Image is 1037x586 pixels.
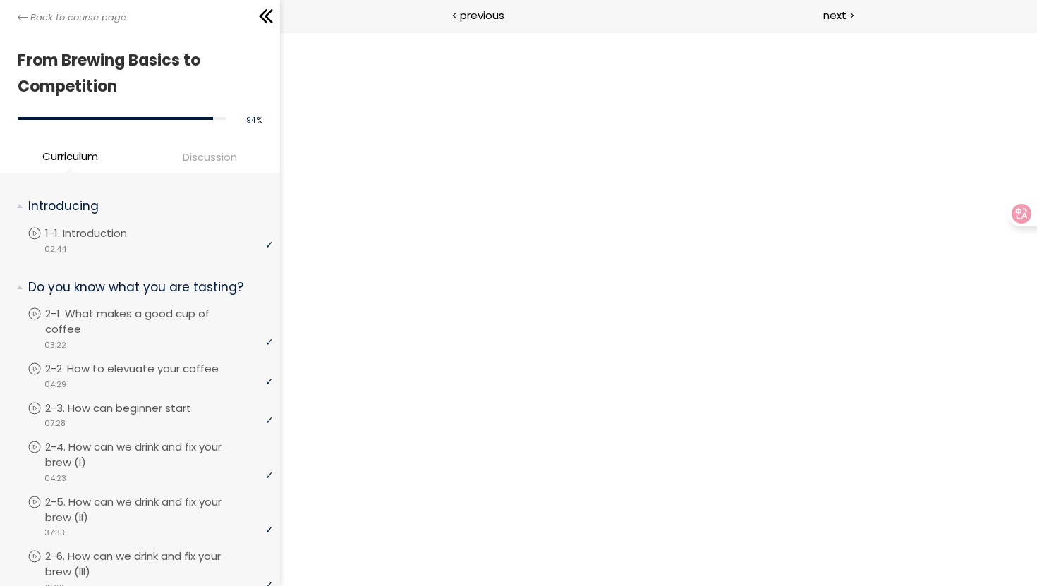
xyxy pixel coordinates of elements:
span: Discussion [183,149,237,165]
span: 04:23 [44,472,66,484]
span: 37:33 [44,527,65,539]
span: Curriculum [42,148,98,164]
span: 02:44 [44,243,66,255]
span: 07:28 [44,417,66,429]
p: Introducing [28,197,262,215]
h1: From Brewing Basics to Competition [18,47,255,100]
span: 94 % [246,115,262,126]
p: 2-2. How to elevuate your coffee [45,361,247,377]
p: Do you know what you are tasting? [28,279,262,296]
p: 2-4. How can we drink and fix your brew (I) [45,439,273,470]
span: 04:29 [44,379,66,391]
p: 1-1. Introduction [45,226,155,241]
span: 03:22 [44,339,66,351]
p: 2-5. How can we drink and fix your brew (II) [45,494,273,525]
span: next [823,7,847,23]
span: Back to course page [30,11,126,25]
span: previous [460,7,504,23]
a: Back to course page [18,11,126,25]
p: 2-1. What makes a good cup of coffee [45,306,273,337]
p: 2-6. How can we drink and fix your brew (III) [45,549,273,580]
p: 2-3. How can beginner start [45,401,219,416]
